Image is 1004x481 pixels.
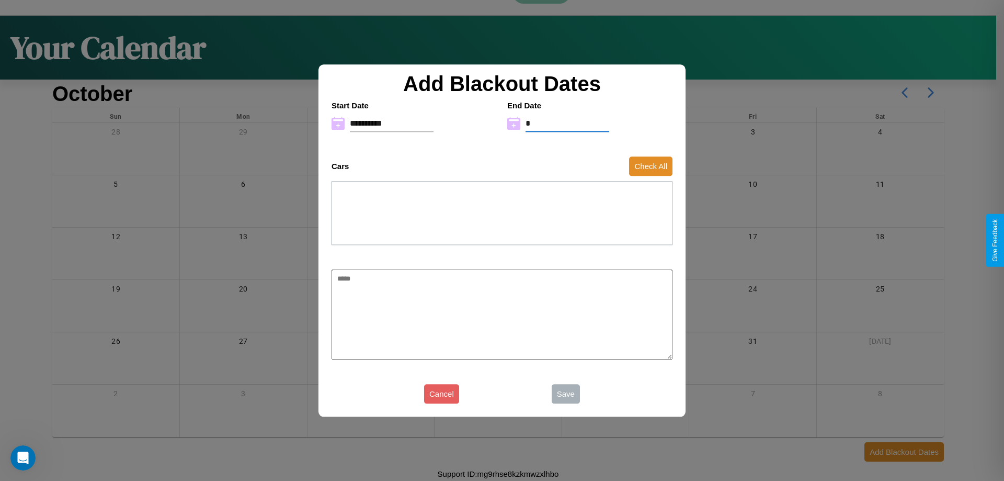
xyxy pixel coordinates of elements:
[991,219,999,262] div: Give Feedback
[326,72,678,96] h2: Add Blackout Dates
[424,384,459,404] button: Cancel
[507,101,672,110] h4: End Date
[332,162,349,171] h4: Cars
[552,384,580,404] button: Save
[332,101,497,110] h4: Start Date
[10,445,36,471] iframe: Intercom live chat
[629,156,672,176] button: Check All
